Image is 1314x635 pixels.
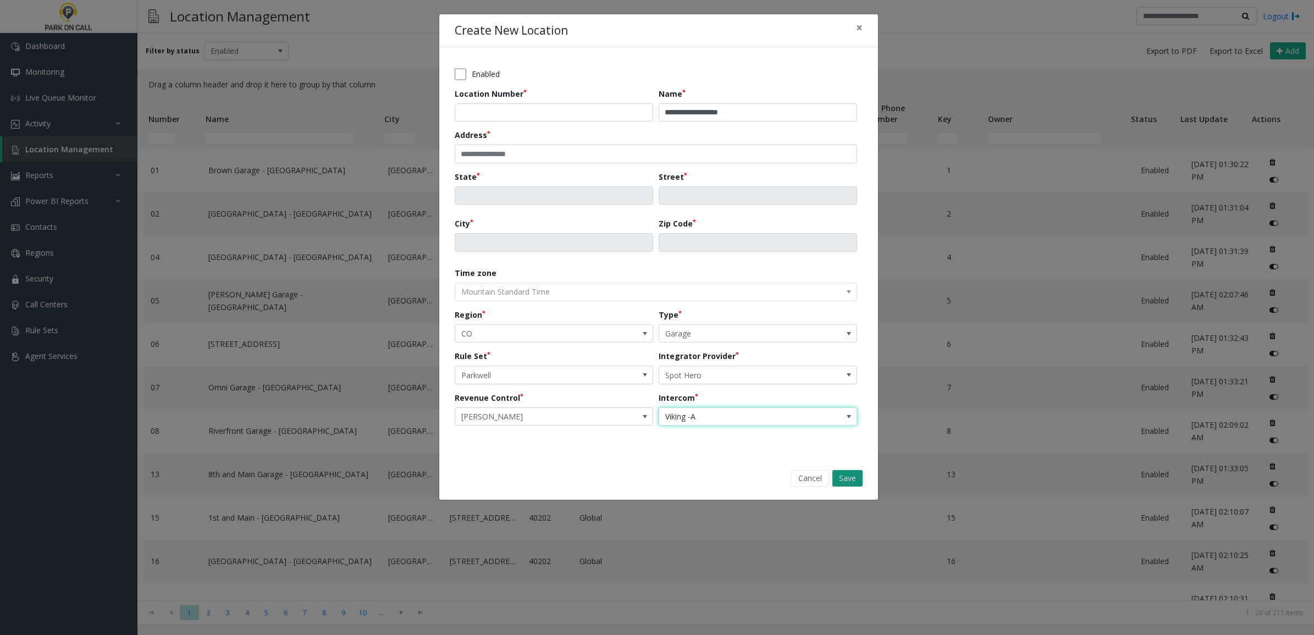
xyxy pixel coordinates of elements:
[659,218,696,229] label: Zip Code
[455,408,613,426] span: [PERSON_NAME]
[791,470,829,487] button: Cancel
[455,218,473,229] label: City
[455,366,613,384] span: Parkwell
[455,286,857,296] app-dropdown: The timezone is automatically set based on the address and cannot be edited.
[659,408,817,426] span: Viking -A
[455,171,480,183] label: State
[832,470,863,487] button: Save
[659,350,739,362] label: Integrator Provider
[472,68,500,80] label: Enabled
[455,267,496,279] label: Time zone
[848,14,870,41] button: Close
[455,88,527,100] label: Location Number
[659,171,687,183] label: Street
[659,392,698,404] label: Intercom
[659,366,817,384] span: Spot Hero
[659,88,686,100] label: Name
[455,129,490,141] label: Address
[856,20,863,35] span: ×
[455,392,523,404] label: Revenue Control
[455,22,568,40] h4: Create New Location
[455,350,490,362] label: Rule Set
[455,325,613,343] span: CO
[455,309,485,321] label: Region
[659,309,682,321] label: Type
[659,325,817,343] span: Garage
